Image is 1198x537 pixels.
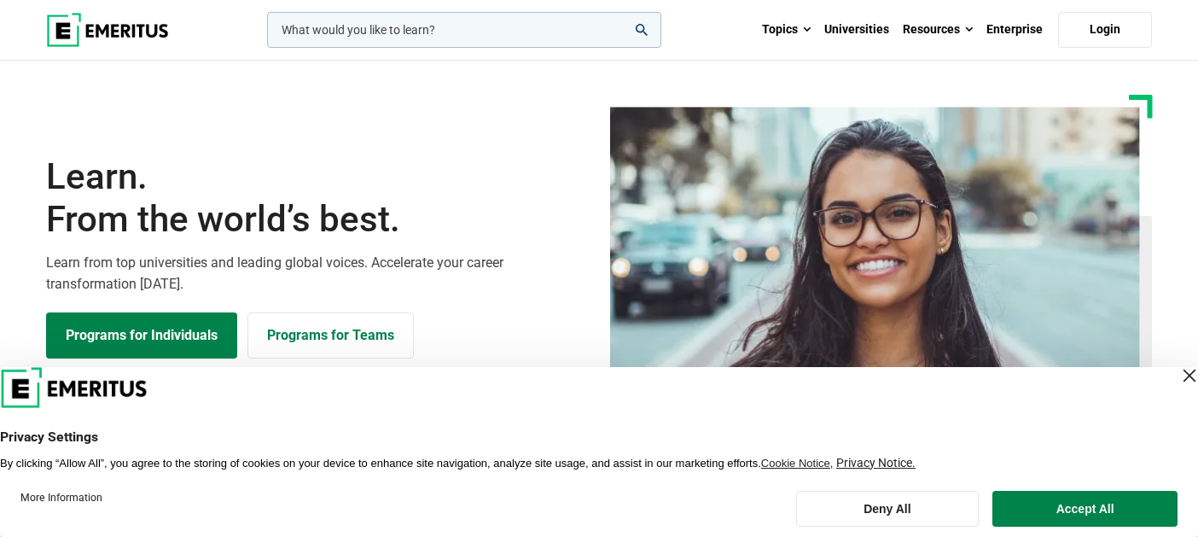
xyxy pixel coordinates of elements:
a: Login [1058,12,1152,48]
a: Explore for Business [247,312,414,359]
p: Learn from top universities and leading global voices. Accelerate your career transformation [DATE]. [46,252,589,295]
input: woocommerce-product-search-field-0 [267,12,661,48]
h1: Learn. [46,155,589,242]
img: Learn from the world's best [610,107,1140,420]
span: From the world’s best. [46,198,589,241]
a: Explore Programs [46,312,237,359]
